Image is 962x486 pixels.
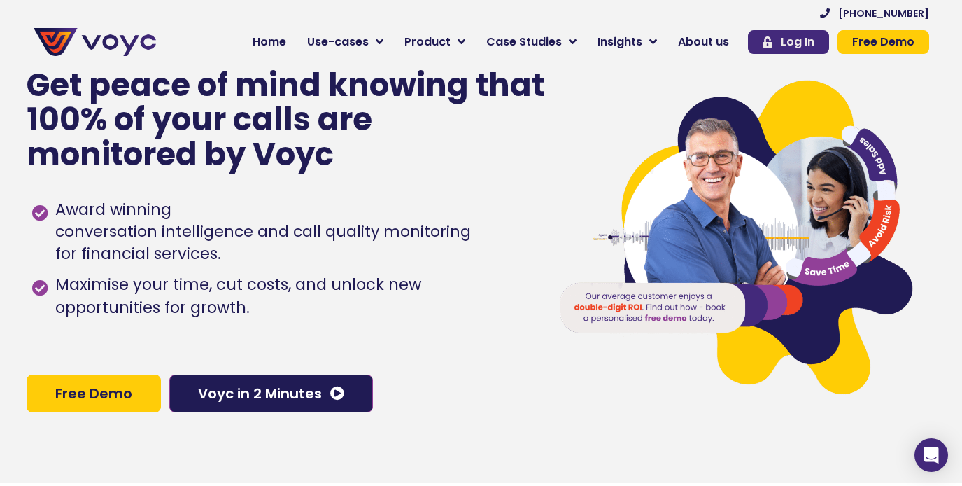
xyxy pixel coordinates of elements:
[55,222,471,242] h1: conversation intelligence and call quality monitoring
[587,28,667,56] a: Insights
[837,30,929,54] a: Free Demo
[486,34,562,50] span: Case Studies
[52,273,530,321] span: Maximise your time, cut costs, and unlock new opportunities for growth.
[52,198,471,265] span: Award winning for financial services.
[476,28,587,56] a: Case Studies
[297,28,394,56] a: Use-cases
[185,113,233,130] span: Job title
[678,34,729,50] span: About us
[307,34,369,50] span: Use-cases
[55,387,132,401] span: Free Demo
[185,56,220,72] span: Phone
[198,387,322,401] span: Voyc in 2 Minutes
[404,34,451,50] span: Product
[288,291,354,305] a: Privacy Policy
[820,8,929,18] a: [PHONE_NUMBER]
[748,30,829,54] a: Log In
[597,34,642,50] span: Insights
[667,28,740,56] a: About us
[394,28,476,56] a: Product
[27,375,161,412] a: Free Demo
[27,68,546,172] p: Get peace of mind knowing that 100% of your calls are monitored by Voyc
[34,28,156,56] img: voyc-full-logo
[169,375,373,412] a: Voyc in 2 Minutes
[253,34,286,50] span: Home
[781,36,814,48] span: Log In
[242,28,297,56] a: Home
[852,36,914,48] span: Free Demo
[914,438,948,472] div: Open Intercom Messenger
[838,8,929,18] span: [PHONE_NUMBER]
